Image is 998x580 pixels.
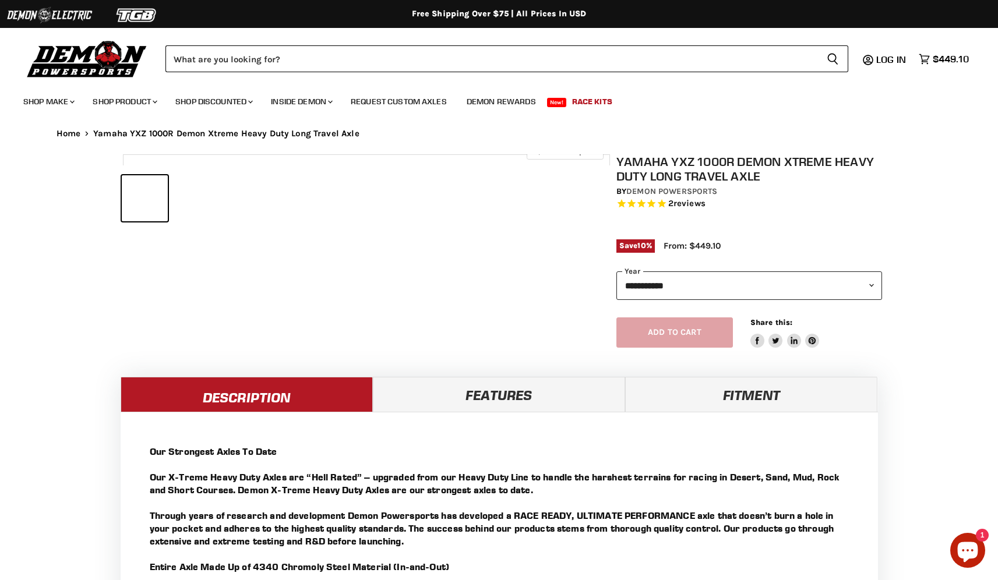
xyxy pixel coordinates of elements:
[93,129,359,139] span: Yamaha YXZ 1000R Demon Xtreme Heavy Duty Long Travel Axle
[165,45,848,72] form: Product
[637,241,646,250] span: 10
[6,4,93,26] img: Demon Electric Logo 2
[262,90,340,114] a: Inside Demon
[33,9,965,19] div: Free Shipping Over $75 | All Prices In USD
[947,533,989,571] inbox-online-store-chat: Shopify online store chat
[913,51,975,68] a: $449.10
[664,241,721,251] span: From: $449.10
[871,54,913,65] a: Log in
[933,54,969,65] span: $449.10
[165,45,817,72] input: Search
[15,85,966,114] ul: Main menu
[750,318,792,327] span: Share this:
[750,317,820,348] aside: Share this:
[373,377,625,412] a: Features
[616,239,655,252] span: Save %
[458,90,545,114] a: Demon Rewards
[668,199,706,209] span: 2 reviews
[626,186,717,196] a: Demon Powersports
[563,90,621,114] a: Race Kits
[23,38,151,79] img: Demon Powersports
[15,90,82,114] a: Shop Make
[342,90,456,114] a: Request Custom Axles
[616,154,882,183] h1: Yamaha YXZ 1000R Demon Xtreme Heavy Duty Long Travel Axle
[33,129,965,139] nav: Breadcrumbs
[547,98,567,107] span: New!
[817,45,848,72] button: Search
[616,198,882,210] span: Rated 5.0 out of 5 stars 2 reviews
[167,90,260,114] a: Shop Discounted
[121,377,373,412] a: Description
[616,185,882,198] div: by
[57,129,81,139] a: Home
[84,90,164,114] a: Shop Product
[122,175,168,221] button: IMAGE thumbnail
[876,54,906,65] span: Log in
[673,199,706,209] span: reviews
[616,271,882,300] select: year
[532,147,597,155] span: Click to expand
[625,377,877,412] a: Fitment
[93,4,181,26] img: TGB Logo 2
